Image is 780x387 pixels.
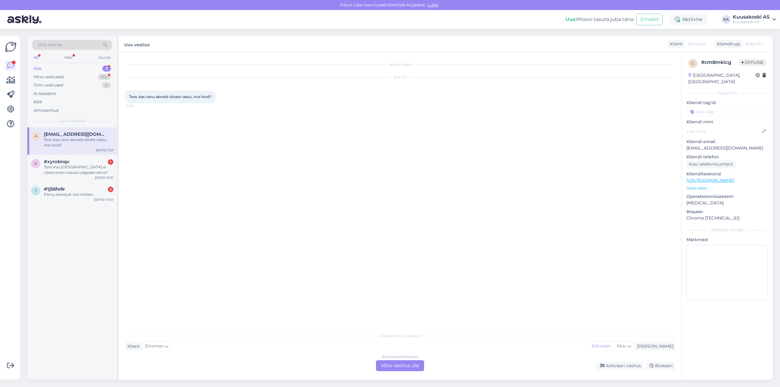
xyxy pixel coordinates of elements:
div: Arhiveeritud [34,107,58,114]
div: Küsi telefoninumbrit [686,160,736,168]
p: Kliendi nimi [686,119,768,125]
div: Web [63,54,74,62]
input: Lisa nimi [687,128,761,135]
p: Märkmed [686,237,768,243]
div: KA [722,15,730,24]
p: Operatsioonisüsteem [686,193,768,200]
div: 3 [102,65,111,72]
div: 2 [108,187,113,192]
div: Klient [125,343,140,350]
p: Brauser [686,209,768,215]
span: Luba [426,2,440,8]
span: Estonian [688,41,706,47]
div: Pärnu esindust ma mõtlen . [44,192,113,197]
div: Arhiveeri vestlus [597,362,643,370]
div: Estonian [589,342,614,351]
span: Muu [617,343,626,349]
div: 1 [108,159,113,165]
p: Chrome [TECHNICAL_ID] [686,215,768,221]
div: Kliendi info [686,90,768,96]
div: Blokeeri [646,362,675,370]
button: Emailid [636,14,663,25]
div: Minu vestlused [34,74,64,80]
span: Estonian [145,343,164,350]
div: Proovi tasuta juba täna: [565,16,634,23]
input: Lisa tag [686,107,768,116]
p: Kliendi telefon [686,154,768,160]
div: Kuusakoski AS [733,15,770,19]
p: [EMAIL_ADDRESS][DOMAIN_NAME] [686,145,768,151]
div: Klient [668,41,682,47]
div: 0 [102,82,111,88]
div: Kõik [34,99,42,105]
div: Aktiivne [670,14,707,25]
div: # cm8mklcg [701,59,739,66]
span: c [692,61,694,65]
a: Kuusakoski ASKuusakoski AS [733,15,776,24]
span: English [746,41,761,47]
span: Otsi kliente [38,42,62,48]
div: Vestlus algas [125,62,675,67]
div: Estonian to Estonian [382,354,418,360]
span: 7:59 [127,104,150,108]
div: AI Assistent [34,91,56,97]
div: [PERSON_NAME] [635,343,673,350]
div: 99+ [98,74,111,80]
span: Tere, kas vanu aknaid võtate vastu, mis hind? [129,94,211,99]
div: [DATE] 14:04 [94,197,113,202]
div: [GEOGRAPHIC_DATA], [GEOGRAPHIC_DATA] [688,72,756,85]
div: Tere! Kas [GEOGRAPHIC_DATA] ei võeta enam tasuta velgedel rehve? [44,164,113,175]
div: Kuusakoski AS [733,19,770,24]
span: aivirakollamaa@gmail.com [44,132,107,137]
span: a [34,134,37,138]
div: Uus [34,65,41,72]
div: Tere, kas vanu aknaid võtate vastu, mis hind? [44,137,113,148]
div: [PERSON_NAME] [686,227,768,233]
div: [DATE] [125,75,675,80]
span: 1 [35,188,36,193]
span: Uued vestlused [58,118,87,124]
div: Võta vestlus üle [376,360,424,371]
span: #xyrobnqv [44,159,69,164]
p: Vaata edasi ... [686,185,768,191]
p: Kliendi email [686,139,768,145]
span: x [34,161,37,166]
div: [DATE] 7:59 [96,148,113,153]
b: Uus! [565,16,577,22]
div: [DATE] 15:35 [95,175,113,180]
p: Klienditeekond [686,171,768,177]
img: Askly Logo [5,41,16,53]
p: [MEDICAL_DATA] [686,200,768,206]
p: Kliendi tag'id [686,100,768,106]
div: Klienditugi [714,41,740,47]
div: Valige keel ja vastake [125,333,675,339]
span: #1j56fe9r [44,186,65,192]
div: Tiimi vestlused [34,82,63,88]
span: Offline [739,59,766,66]
a: [URL][DOMAIN_NAME] [686,178,734,183]
div: Socials [97,54,112,62]
div: All [32,54,39,62]
label: Uus vestlus [124,40,150,48]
